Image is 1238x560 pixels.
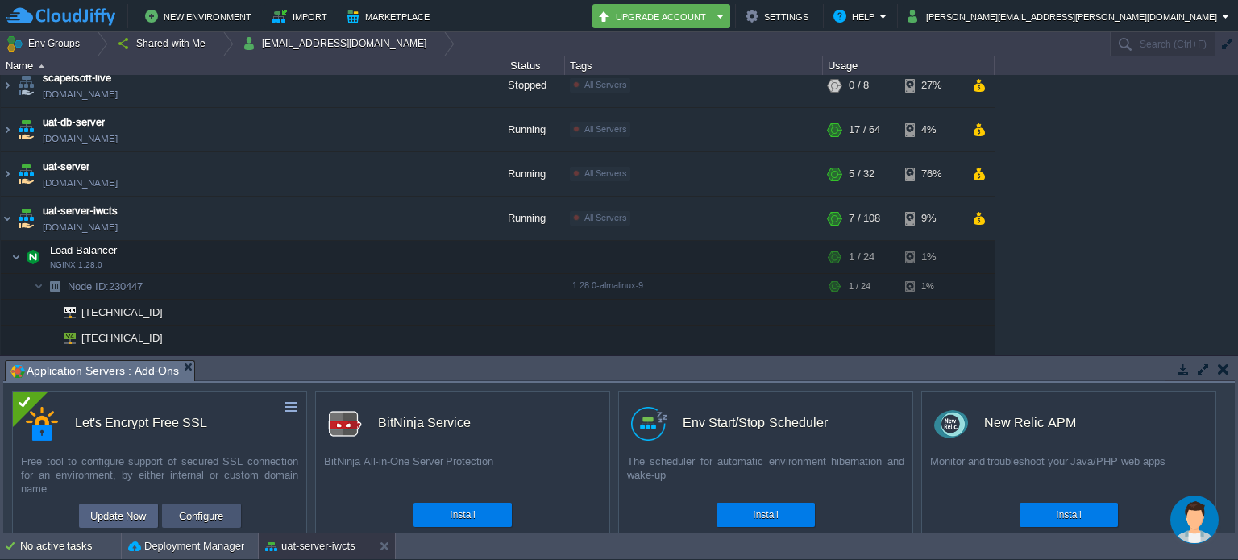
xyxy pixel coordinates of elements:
[15,64,37,107] img: AMDAwAAAACH5BAEAAAAALAAAAAABAAEAAAICRAEAOw==
[1056,507,1081,523] button: Install
[1,152,14,196] img: AMDAwAAAACH5BAEAAAAALAAAAAABAAEAAAICRAEAOw==
[484,197,565,240] div: Running
[75,406,207,440] div: Let's Encrypt Free SSL
[908,6,1222,26] button: [PERSON_NAME][EMAIL_ADDRESS][PERSON_NAME][DOMAIN_NAME]
[44,300,53,325] img: AMDAwAAAACH5BAEAAAAALAAAAAABAAEAAAICRAEAOw==
[849,152,874,196] div: 5 / 32
[984,406,1076,440] div: New Relic APM
[905,152,958,196] div: 76%
[683,406,828,440] div: Env Start/Stop Scheduler
[43,131,118,147] span: [DOMAIN_NAME]
[80,332,165,344] a: [TECHNICAL_ID]
[48,243,119,257] span: Load Balancer
[44,326,53,351] img: AMDAwAAAACH5BAEAAAAALAAAAAABAAEAAAICRAEAOw==
[15,108,37,151] img: AMDAwAAAACH5BAEAAAAALAAAAAABAAEAAAICRAEAOw==
[849,197,880,240] div: 7 / 108
[44,351,53,376] img: AMDAwAAAACH5BAEAAAAALAAAAAABAAEAAAICRAEAOw==
[328,407,362,441] img: logo.png
[13,454,306,496] div: Free tool to configure support of secured SSL connection for an environment, by either internal o...
[572,280,643,290] span: 1.28.0-almalinux-9
[68,280,109,292] span: Node ID:
[2,56,484,75] div: Name
[15,197,37,240] img: AMDAwAAAACH5BAEAAAAALAAAAAABAAEAAAICRAEAOw==
[20,533,121,559] div: No active tasks
[316,454,609,495] div: BitNinja All-in-One Server Protection
[485,56,564,75] div: Status
[584,80,627,89] span: All Servers
[53,326,76,351] img: AMDAwAAAACH5BAEAAAAALAAAAAABAAEAAAICRAEAOw==
[43,159,89,175] a: uat-server
[584,124,627,134] span: All Servers
[10,361,179,381] span: Application Servers : Add-Ons
[6,6,115,27] img: CloudJiffy
[584,213,627,222] span: All Servers
[265,538,355,554] button: uat-server-iwcts
[484,64,565,107] div: Stopped
[38,64,45,68] img: AMDAwAAAACH5BAEAAAAALAAAAAABAAEAAAICRAEAOw==
[849,274,870,299] div: 1 / 24
[272,6,332,26] button: Import
[43,70,111,86] a: scapersoft-live
[66,280,145,293] a: Node ID:230447
[145,6,256,26] button: New Environment
[80,300,165,325] span: [TECHNICAL_ID]
[80,326,165,351] span: [TECHNICAL_ID]
[44,274,66,299] img: AMDAwAAAACH5BAEAAAAALAAAAAABAAEAAAICRAEAOw==
[566,56,822,75] div: Tags
[753,507,778,523] button: Install
[824,56,994,75] div: Usage
[922,454,1215,495] div: Monitor and troubleshoot your Java/PHP web apps
[619,454,912,495] div: The scheduler for automatic environment hibernation and wake-up
[849,64,869,107] div: 0 / 8
[43,219,118,235] a: [DOMAIN_NAME]
[849,108,880,151] div: 17 / 64
[849,241,874,273] div: 1 / 24
[50,260,102,270] span: NGINX 1.28.0
[43,175,118,191] a: [DOMAIN_NAME]
[378,406,471,440] div: BitNinja Service
[905,241,958,273] div: 1%
[66,280,145,293] span: 230447
[43,203,118,219] a: uat-server-iwcts
[484,108,565,151] div: Running
[597,6,712,26] button: Upgrade Account
[34,274,44,299] img: AMDAwAAAACH5BAEAAAAALAAAAAABAAEAAAICRAEAOw==
[450,507,475,523] button: Install
[85,506,152,525] button: Update Now
[746,6,813,26] button: Settings
[905,64,958,107] div: 27%
[53,351,76,376] img: AMDAwAAAACH5BAEAAAAALAAAAAABAAEAAAICRAEAOw==
[174,506,228,525] button: Configure
[1,64,14,107] img: AMDAwAAAACH5BAEAAAAALAAAAAABAAEAAAICRAEAOw==
[128,538,244,554] button: Deployment Manager
[1,108,14,151] img: AMDAwAAAACH5BAEAAAAALAAAAAABAAEAAAICRAEAOw==
[905,274,958,299] div: 1%
[22,241,44,273] img: AMDAwAAAACH5BAEAAAAALAAAAAABAAEAAAICRAEAOw==
[584,168,627,178] span: All Servers
[117,32,211,55] button: Shared with Me
[80,351,138,376] span: Public IPv6
[347,6,434,26] button: Marketplace
[53,300,76,325] img: AMDAwAAAACH5BAEAAAAALAAAAAABAAEAAAICRAEAOw==
[1170,496,1222,544] iframe: chat widget
[484,152,565,196] div: Running
[905,108,958,151] div: 4%
[48,244,119,256] a: Load BalancerNGINX 1.28.0
[43,86,118,102] a: [DOMAIN_NAME]
[833,6,879,26] button: Help
[80,306,165,318] a: [TECHNICAL_ID]
[1,197,14,240] img: AMDAwAAAACH5BAEAAAAALAAAAAABAAEAAAICRAEAOw==
[11,241,21,273] img: AMDAwAAAACH5BAEAAAAALAAAAAABAAEAAAICRAEAOw==
[43,114,105,131] a: uat-db-server
[934,407,968,441] img: newrelic_70x70.png
[6,32,85,55] button: Env Groups
[15,152,37,196] img: AMDAwAAAACH5BAEAAAAALAAAAAABAAEAAAICRAEAOw==
[905,197,958,240] div: 9%
[243,32,432,55] button: [EMAIL_ADDRESS][DOMAIN_NAME]
[631,407,667,441] img: logo.png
